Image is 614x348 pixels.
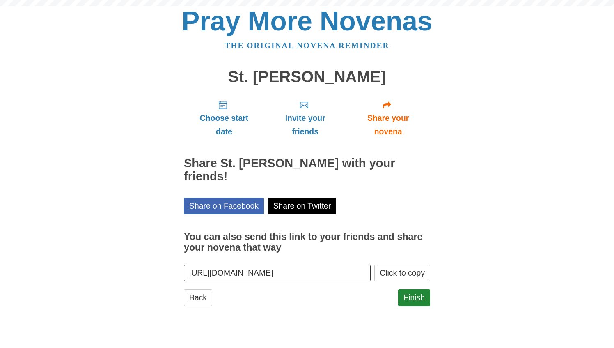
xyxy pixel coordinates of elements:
a: Share on Facebook [184,198,264,214]
h1: St. [PERSON_NAME] [184,68,430,86]
h3: You can also send this link to your friends and share your novena that way [184,232,430,253]
span: Share your novena [354,111,422,138]
a: Finish [398,289,430,306]
a: Pray More Novenas [182,6,433,36]
a: Choose start date [184,94,264,143]
span: Invite your friends [273,111,338,138]
a: Invite your friends [264,94,346,143]
a: Back [184,289,212,306]
a: Share your novena [346,94,430,143]
h2: Share St. [PERSON_NAME] with your friends! [184,157,430,183]
button: Click to copy [374,265,430,281]
a: Share on Twitter [268,198,337,214]
span: Choose start date [192,111,256,138]
a: The original novena reminder [225,41,389,50]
